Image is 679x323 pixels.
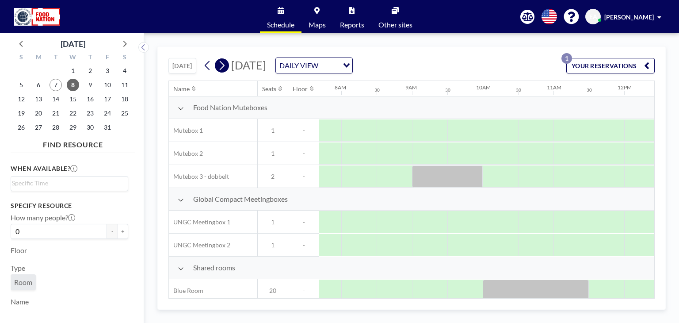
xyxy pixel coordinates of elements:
div: T [47,52,65,64]
span: Wednesday, October 15, 2025 [67,93,79,105]
span: Sunday, October 26, 2025 [15,121,27,134]
div: S [13,52,30,64]
span: Saturday, October 4, 2025 [118,65,131,77]
span: 1 [258,150,288,158]
div: 11AM [547,84,561,91]
span: Room [14,278,32,286]
span: Wednesday, October 1, 2025 [67,65,79,77]
div: F [99,52,116,64]
span: Saturday, October 18, 2025 [118,93,131,105]
div: Search for option [276,58,352,73]
span: Global Compact Meetingboxes [193,195,288,204]
span: Sunday, October 19, 2025 [15,107,27,119]
span: Tuesday, October 7, 2025 [50,79,62,91]
div: S [116,52,133,64]
span: Saturday, October 25, 2025 [118,107,131,119]
input: Search for option [12,178,123,188]
span: - [288,150,319,158]
span: - [288,218,319,226]
button: - [107,224,118,239]
span: [DATE] [231,58,266,72]
div: Search for option [11,177,128,190]
span: 1 [258,218,288,226]
div: 12PM [618,84,632,91]
span: Wednesday, October 8, 2025 [67,79,79,91]
label: Type [11,264,25,273]
div: 9AM [405,84,417,91]
span: Friday, October 3, 2025 [101,65,114,77]
span: - [288,287,319,295]
span: EA [589,13,597,21]
span: Monday, October 20, 2025 [32,107,45,119]
button: [DATE] [168,58,196,73]
div: 8AM [335,84,346,91]
span: Monday, October 6, 2025 [32,79,45,91]
span: Monday, October 27, 2025 [32,121,45,134]
span: UNGC Meetingbox 1 [169,218,230,226]
span: Wednesday, October 22, 2025 [67,107,79,119]
span: - [288,127,319,135]
p: 1 [561,53,572,64]
input: Search for option [321,60,338,71]
span: Blue Room [169,287,203,295]
span: 20 [258,287,288,295]
div: Floor [293,85,308,93]
div: T [81,52,99,64]
span: Shared rooms [193,263,235,272]
span: Friday, October 24, 2025 [101,107,114,119]
h4: FIND RESOURCE [11,137,135,149]
span: Tuesday, October 21, 2025 [50,107,62,119]
span: [PERSON_NAME] [604,13,654,21]
div: M [30,52,47,64]
span: Thursday, October 30, 2025 [84,121,96,134]
span: Maps [309,21,326,28]
h3: Specify resource [11,202,128,210]
span: Mutebox 2 [169,150,203,158]
span: Mutebox 3 - dobbelt [169,173,229,181]
button: + [118,224,128,239]
span: Thursday, October 9, 2025 [84,79,96,91]
span: Other sites [378,21,412,28]
div: 30 [516,87,521,93]
div: Seats [262,85,276,93]
span: Thursday, October 23, 2025 [84,107,96,119]
span: Friday, October 10, 2025 [101,79,114,91]
span: Tuesday, October 28, 2025 [50,121,62,134]
span: - [288,241,319,249]
span: 1 [258,127,288,135]
div: [DATE] [61,38,85,50]
span: Thursday, October 16, 2025 [84,93,96,105]
div: 10AM [476,84,491,91]
span: Sunday, October 5, 2025 [15,79,27,91]
span: Tuesday, October 14, 2025 [50,93,62,105]
label: Floor [11,246,27,255]
div: 30 [445,87,450,93]
span: Monday, October 13, 2025 [32,93,45,105]
span: Thursday, October 2, 2025 [84,65,96,77]
span: 1 [258,241,288,249]
img: organization-logo [14,8,60,26]
span: Friday, October 17, 2025 [101,93,114,105]
span: Saturday, October 11, 2025 [118,79,131,91]
span: Friday, October 31, 2025 [101,121,114,134]
span: Schedule [267,21,294,28]
span: UNGC Meetingbox 2 [169,241,230,249]
span: - [288,173,319,181]
span: DAILY VIEW [278,60,320,71]
span: Mutebox 1 [169,127,203,135]
span: 2 [258,173,288,181]
div: W [65,52,82,64]
span: Reports [340,21,364,28]
div: 30 [374,87,380,93]
span: Wednesday, October 29, 2025 [67,121,79,134]
button: YOUR RESERVATIONS1 [566,58,655,73]
span: Food Nation Muteboxes [193,103,267,112]
label: Name [11,297,29,306]
div: Name [173,85,190,93]
span: Sunday, October 12, 2025 [15,93,27,105]
div: 30 [587,87,592,93]
label: How many people? [11,213,75,222]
